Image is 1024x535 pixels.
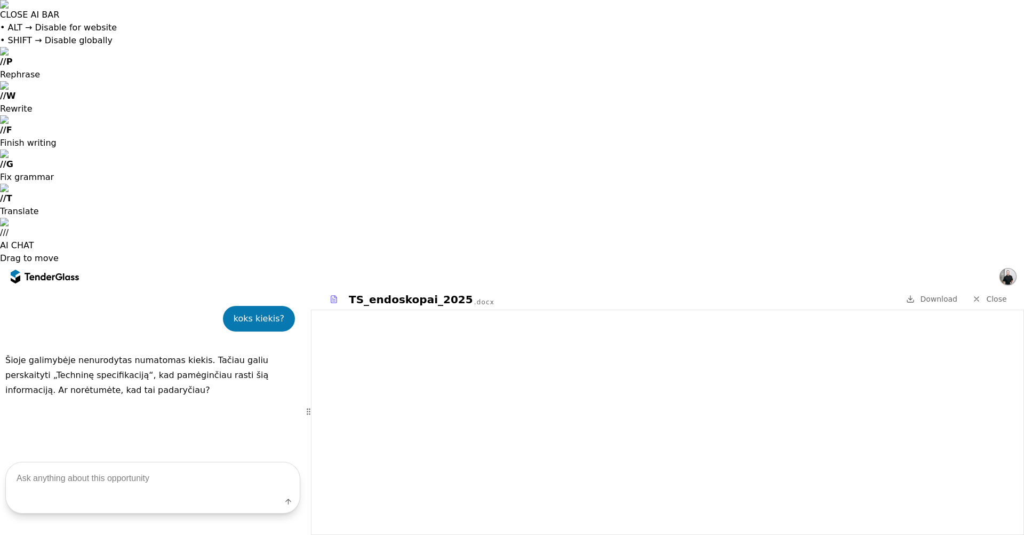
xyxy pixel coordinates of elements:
[903,293,961,306] a: Download
[234,311,284,326] div: koks kiekis?
[474,298,494,307] div: .docx
[986,295,1006,303] span: Close
[920,295,957,303] span: Download
[966,293,1013,306] a: Close
[349,292,473,307] div: TS_endoskopai_2025
[5,353,300,398] p: Šioje galimybėje nenurodytas numatomas kiekis. Tačiau galiu perskaityti „Techninę specifikaciją“,...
